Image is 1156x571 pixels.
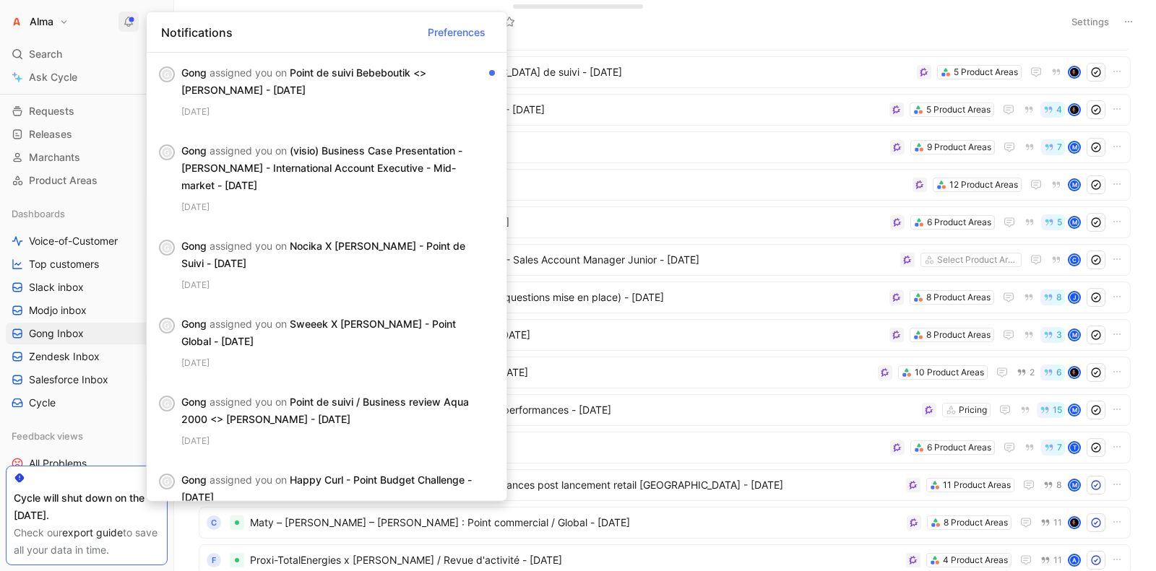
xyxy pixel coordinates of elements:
[147,226,506,304] div: GGong assigned you on Nocika X [PERSON_NAME] - Point de Suivi - [DATE][DATE]
[181,278,495,292] div: [DATE]
[147,460,506,538] div: GGong assigned you on Happy Curl - Point Budget Challenge - [DATE][DATE]
[181,434,495,448] div: [DATE]
[160,241,173,254] div: G
[161,23,233,40] span: Notifications
[210,396,287,408] span: assigned you on
[428,23,486,40] span: Preferences
[147,131,506,226] div: GGong assigned you on (visio) Business Case Presentation - [PERSON_NAME] - International Account ...
[147,382,506,460] div: GGong assigned you on Point de suivi / Business review Aqua 2000 <> [PERSON_NAME] - [DATE][DATE]
[181,142,483,194] div: Gong (visio) Business Case Presentation - [PERSON_NAME] - International Account Executive - Mid-m...
[160,475,173,488] div: G
[160,68,173,81] div: G
[147,304,506,382] div: GGong assigned you on Sweeek X [PERSON_NAME] - Point Global - [DATE][DATE]
[160,397,173,410] div: G
[210,474,287,486] span: assigned you on
[160,319,173,332] div: G
[181,105,495,119] div: [DATE]
[210,240,287,252] span: assigned you on
[210,318,287,330] span: assigned you on
[181,237,483,272] div: Gong Nocika X [PERSON_NAME] - Point de Suivi - [DATE]
[181,356,495,370] div: [DATE]
[181,64,483,99] div: Gong Point de suivi Bebeboutik <> [PERSON_NAME] - [DATE]
[210,66,287,79] span: assigned you on
[210,144,287,157] span: assigned you on
[181,315,483,350] div: Gong Sweeek X [PERSON_NAME] - Point Global - [DATE]
[181,200,495,214] div: [DATE]
[181,393,483,428] div: Gong Point de suivi / Business review Aqua 2000 <> [PERSON_NAME] - [DATE]
[421,20,492,43] button: Preferences
[160,146,173,159] div: G
[181,471,483,506] div: Gong Happy Curl - Point Budget Challenge - [DATE]
[147,53,506,131] div: GGong assigned you on Point de suivi Bebeboutik <> [PERSON_NAME] - [DATE][DATE]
